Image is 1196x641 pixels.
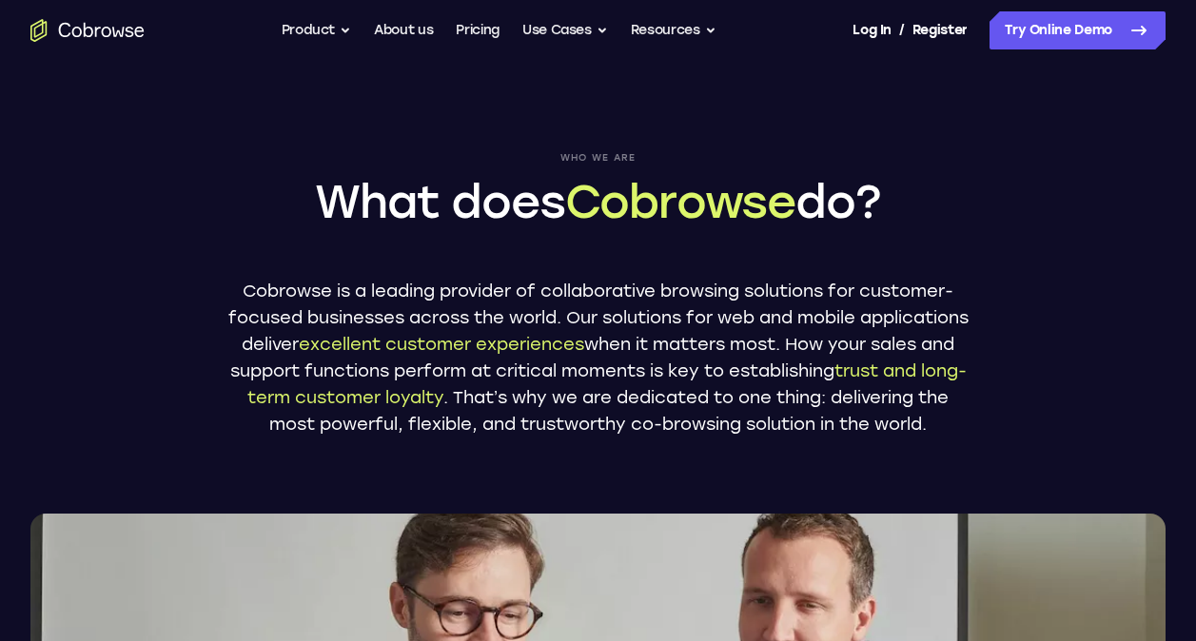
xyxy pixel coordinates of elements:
button: Product [282,11,352,49]
button: Resources [631,11,716,49]
a: About us [374,11,433,49]
h1: What does do? [227,171,970,232]
span: Cobrowse [565,174,795,229]
span: / [899,19,905,42]
span: excellent customer experiences [299,334,584,355]
button: Use Cases [522,11,608,49]
p: Cobrowse is a leading provider of collaborative browsing solutions for customer-focused businesse... [227,278,970,437]
a: Register [912,11,968,49]
span: Who we are [227,152,970,164]
a: Pricing [456,11,500,49]
a: Go to the home page [30,19,145,42]
a: Log In [853,11,891,49]
a: Try Online Demo [990,11,1166,49]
